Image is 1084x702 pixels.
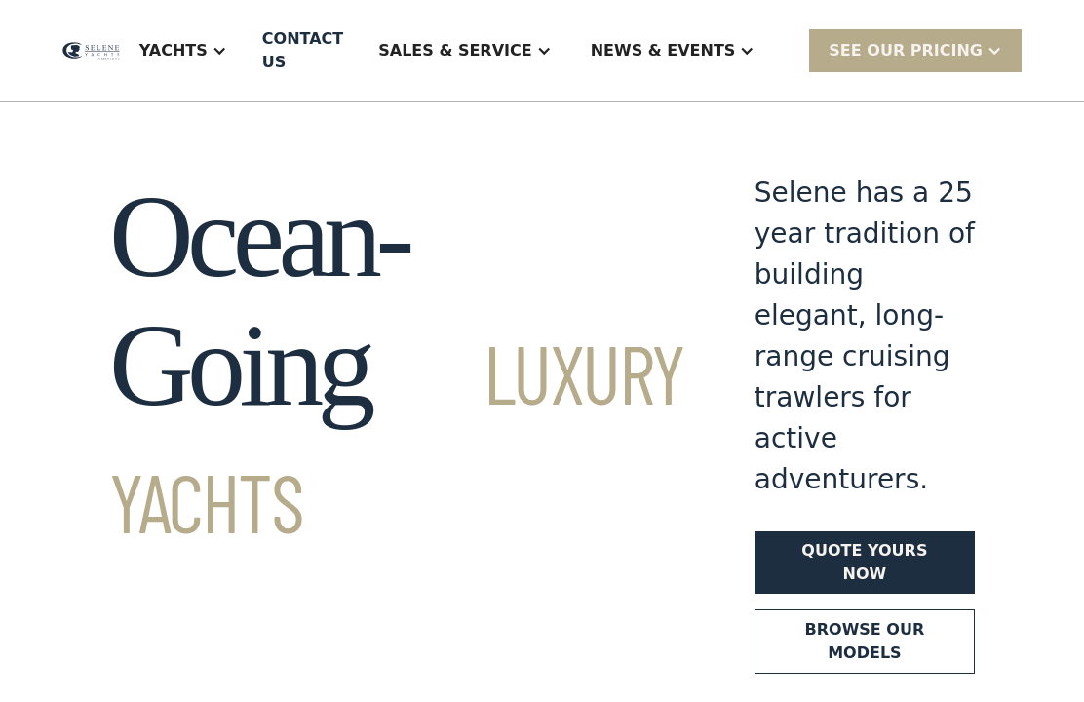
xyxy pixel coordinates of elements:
div: News & EVENTS [591,39,736,62]
a: Quote yours now [755,531,975,594]
div: Yachts [120,12,247,90]
div: Yachts [139,39,208,62]
div: Sales & Service [359,12,570,90]
h1: Ocean-Going [109,173,684,559]
div: SEE Our Pricing [829,39,983,62]
div: Contact US [262,27,343,74]
div: SEE Our Pricing [809,29,1022,71]
div: Sales & Service [378,39,531,62]
img: logo [62,42,120,60]
a: Browse our models [755,609,975,674]
div: News & EVENTS [571,12,775,90]
div: Selene has a 25 year tradition of building elegant, long-range cruising trawlers for active adven... [755,173,975,500]
span: Luxury Yachts [109,323,684,550]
